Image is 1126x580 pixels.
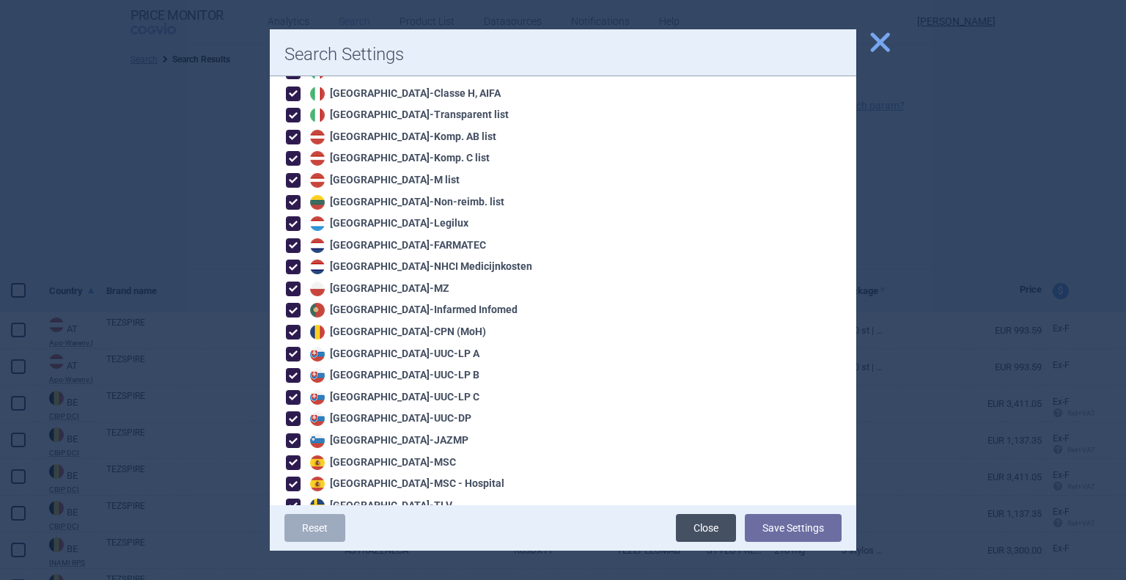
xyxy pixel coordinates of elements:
img: Slovakia [310,368,325,383]
img: Slovenia [310,433,325,448]
img: Latvia [310,173,325,188]
div: [GEOGRAPHIC_DATA] - Komp. C list [306,151,490,166]
div: [GEOGRAPHIC_DATA] - NHCI Medicijnkosten [306,260,532,274]
div: [GEOGRAPHIC_DATA] - CPN (MoH) [306,325,486,339]
h1: Search Settings [284,44,842,65]
div: [GEOGRAPHIC_DATA] - JAZMP [306,433,468,448]
img: Portugal [310,303,325,317]
img: Netherlands [310,238,325,253]
div: [GEOGRAPHIC_DATA] - Legilux [306,216,468,231]
img: Italy [310,87,325,101]
div: [GEOGRAPHIC_DATA] - MSC [306,455,456,470]
div: [GEOGRAPHIC_DATA] - MSC - Hospital [306,477,504,491]
img: Lithuania [310,195,325,210]
img: Italy [310,108,325,122]
div: [GEOGRAPHIC_DATA] - TLV [306,499,452,513]
img: Luxembourg [310,216,325,231]
div: [GEOGRAPHIC_DATA] - UUC-DP [306,411,471,426]
img: Sweden [310,499,325,513]
div: [GEOGRAPHIC_DATA] - UUC-LP A [306,347,479,361]
div: [GEOGRAPHIC_DATA] - Non-reimb. list [306,195,504,210]
a: Reset [284,514,345,542]
div: [GEOGRAPHIC_DATA] - Classe H, AIFA [306,87,501,101]
div: [GEOGRAPHIC_DATA] - M list [306,173,460,188]
button: Save Settings [745,514,842,542]
div: [GEOGRAPHIC_DATA] - UUC-LP B [306,368,479,383]
div: [GEOGRAPHIC_DATA] - Komp. AB list [306,130,496,144]
div: [GEOGRAPHIC_DATA] - Transparent list [306,108,509,122]
img: Netherlands [310,260,325,274]
div: [GEOGRAPHIC_DATA] - UUC-LP C [306,390,479,405]
img: Slovakia [310,411,325,426]
img: Spain [310,477,325,491]
img: Spain [310,455,325,470]
img: Latvia [310,130,325,144]
img: Latvia [310,151,325,166]
div: [GEOGRAPHIC_DATA] - FARMATEC [306,238,486,253]
div: [GEOGRAPHIC_DATA] - Infarmed Infomed [306,303,518,317]
a: Close [676,514,736,542]
div: [GEOGRAPHIC_DATA] - MZ [306,282,449,296]
img: Slovakia [310,347,325,361]
img: Romania [310,325,325,339]
img: Poland [310,282,325,296]
img: Slovakia [310,390,325,405]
